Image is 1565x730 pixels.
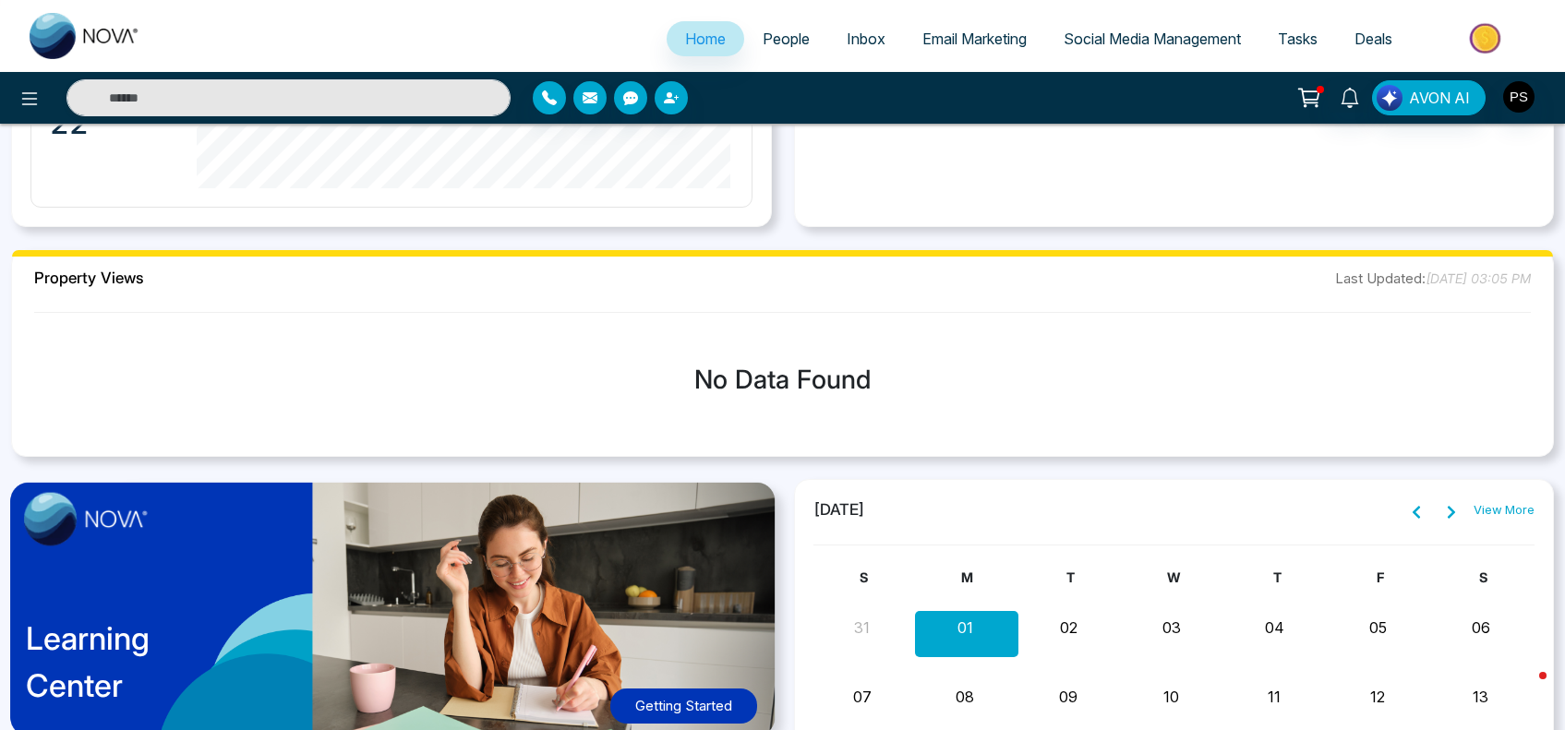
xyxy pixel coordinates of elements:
span: Email Marketing [922,30,1027,48]
span: S [860,569,868,585]
a: View More [1474,501,1535,520]
img: User Avatar [1503,81,1535,113]
a: Home [667,21,744,56]
img: Lead Flow [1377,85,1402,111]
button: 08 [956,686,974,708]
span: Social Media Management [1064,30,1241,48]
a: Tasks [1259,21,1336,56]
span: Home [685,30,726,48]
span: Tasks [1278,30,1318,48]
button: 09 [1059,686,1077,708]
p: Learning Center [26,615,150,709]
span: Deals [1354,30,1392,48]
span: S [1479,569,1487,585]
span: AVON AI [1409,87,1470,109]
button: 07 [853,686,872,708]
button: 05 [1369,616,1387,639]
span: F [1377,569,1384,585]
span: T [1273,569,1282,585]
button: 10 [1163,686,1179,708]
img: Market-place.gif [1420,18,1554,59]
button: 04 [1265,616,1284,639]
span: Last Updated: [1335,269,1426,287]
img: image [24,493,148,546]
button: 31 [854,616,870,639]
button: 02 [1060,616,1077,639]
p: 22 [50,105,175,142]
h2: Property Views [34,269,144,287]
h3: No Data Found [27,365,1538,396]
iframe: Intercom live chat [1502,667,1547,712]
a: Social Media Management [1045,21,1259,56]
a: Email Marketing [904,21,1045,56]
a: People [744,21,828,56]
span: Inbox [847,30,885,48]
button: 13 [1473,686,1488,708]
span: W [1167,569,1180,585]
button: 06 [1472,616,1490,639]
span: M [961,569,973,585]
span: T [1066,569,1075,585]
a: Deals [1336,21,1411,56]
span: [DATE] 03:05 PM [1426,270,1531,286]
button: 01 [957,616,973,639]
button: 03 [1162,616,1181,639]
span: [DATE] [813,498,865,522]
img: Nova CRM Logo [30,13,140,59]
span: People [763,30,810,48]
a: Inbox [828,21,904,56]
button: Getting Started [610,688,757,724]
button: 12 [1370,686,1385,708]
button: 11 [1268,686,1281,708]
button: AVON AI [1372,80,1486,115]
